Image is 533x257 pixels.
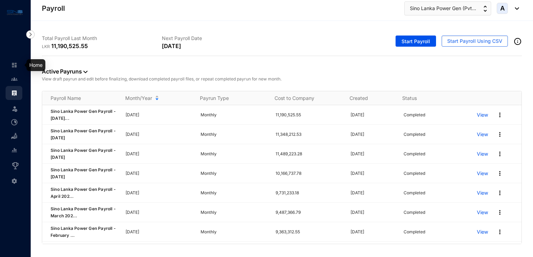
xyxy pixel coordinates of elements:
[7,8,23,16] img: logo
[404,228,425,235] p: Completed
[162,42,181,50] p: [DATE]
[126,228,192,235] p: [DATE]
[483,6,487,12] img: up-down-arrow.74152d26bf9780fbf563ca9c90304185.svg
[404,150,425,157] p: Completed
[404,111,425,118] p: Completed
[126,189,192,196] p: [DATE]
[11,90,17,96] img: payroll.289672236c54bbec4828.svg
[276,170,342,177] p: 10,166,737.78
[6,115,22,129] li: Time Attendance
[396,36,436,47] button: Start Payroll
[351,189,395,196] p: [DATE]
[404,131,425,138] p: Completed
[447,38,502,45] span: Start Payroll Using CSV
[496,170,503,177] img: more.27664ee4a8faa814348e188645a3c1fc.svg
[394,91,467,105] th: Status
[276,209,342,216] p: 9,487,366.79
[511,7,519,10] img: dropdown-black.8e83cc76930a90b1a4fdb6d089b7bf3a.svg
[6,86,22,100] li: Payroll
[51,226,116,238] span: Sino Lanka Power Gen Payroll - February ...
[500,5,505,11] span: A
[404,209,425,216] p: Completed
[201,189,267,196] p: Monthly
[351,209,395,216] p: [DATE]
[351,228,395,235] p: [DATE]
[477,131,488,138] a: View
[126,131,192,138] p: [DATE]
[6,129,22,143] li: Loan
[496,228,503,235] img: more.27664ee4a8faa814348e188645a3c1fc.svg
[51,42,88,50] p: 11,190,525.55
[126,111,192,118] p: [DATE]
[51,206,116,218] span: Sino Lanka Power Gen Payroll - March 202...
[6,143,22,157] li: Reports
[51,109,116,121] span: Sino Lanka Power Gen Payroll - [DATE]...
[125,95,152,102] span: Month/Year
[477,189,488,196] p: View
[496,131,503,138] img: more.27664ee4a8faa814348e188645a3c1fc.svg
[477,209,488,216] a: View
[11,62,17,68] img: home-unselected.a29eae3204392db15eaf.svg
[42,76,522,83] p: View draft payrun and edit before finalizing, download completed payroll files, or repeat complet...
[201,150,267,157] p: Monthly
[496,209,503,216] img: more.27664ee4a8faa814348e188645a3c1fc.svg
[126,209,192,216] p: [DATE]
[162,35,282,42] p: Next Payroll Date
[26,30,35,39] img: nav-icon-right.af6afadce00d159da59955279c43614e.svg
[51,128,116,140] span: Sino Lanka Power Gen Payroll - [DATE]
[401,38,430,45] span: Start Payroll
[351,170,395,177] p: [DATE]
[6,72,22,86] li: Contacts
[477,228,488,235] a: View
[11,162,20,170] img: award_outlined.f30b2bda3bf6ea1bf3dd.svg
[404,1,491,15] button: Sino Lanka Power Gen (Pvt...
[513,37,522,46] img: info-outined.c2a0bb1115a2853c7f4cb4062ec879bc.svg
[477,170,488,177] a: View
[201,111,267,118] p: Monthly
[266,91,341,105] th: Cost to Company
[11,147,17,153] img: report-unselected.e6a6b4230fc7da01f883.svg
[351,131,395,138] p: [DATE]
[477,150,488,157] a: View
[11,133,17,139] img: loan-unselected.d74d20a04637f2d15ab5.svg
[51,148,116,160] span: Sino Lanka Power Gen Payroll - [DATE]
[83,71,88,73] img: dropdown-black.8e83cc76930a90b1a4fdb6d089b7bf3a.svg
[341,91,394,105] th: Created
[42,68,88,75] a: Active Payruns
[442,36,508,47] button: Start Payroll Using CSV
[276,189,342,196] p: 9,731,233.18
[11,178,17,184] img: settings-unselected.1febfda315e6e19643a1.svg
[276,131,342,138] p: 11,348,212.53
[11,119,17,125] img: time-attendance-unselected.8aad090b53826881fffb.svg
[496,189,503,196] img: more.27664ee4a8faa814348e188645a3c1fc.svg
[276,111,342,118] p: 11,190,525.55
[477,111,488,118] a: View
[276,228,342,235] p: 9,363,312.55
[496,111,503,118] img: more.27664ee4a8faa814348e188645a3c1fc.svg
[11,105,18,112] img: leave-unselected.2934df6273408c3f84d9.svg
[201,209,267,216] p: Monthly
[351,111,395,118] p: [DATE]
[201,131,267,138] p: Monthly
[351,150,395,157] p: [DATE]
[201,228,267,235] p: Monthly
[496,150,503,157] img: more.27664ee4a8faa814348e188645a3c1fc.svg
[42,35,162,42] p: Total Payroll Last Month
[201,170,267,177] p: Monthly
[6,58,22,72] li: Home
[126,150,192,157] p: [DATE]
[42,91,117,105] th: Payroll Name
[126,170,192,177] p: [DATE]
[404,170,425,177] p: Completed
[276,150,342,157] p: 11,489,223.28
[42,3,65,13] p: Payroll
[410,5,476,12] span: Sino Lanka Power Gen (Pvt...
[51,167,116,179] span: Sino Lanka Power Gen Payroll - [DATE]
[404,189,425,196] p: Completed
